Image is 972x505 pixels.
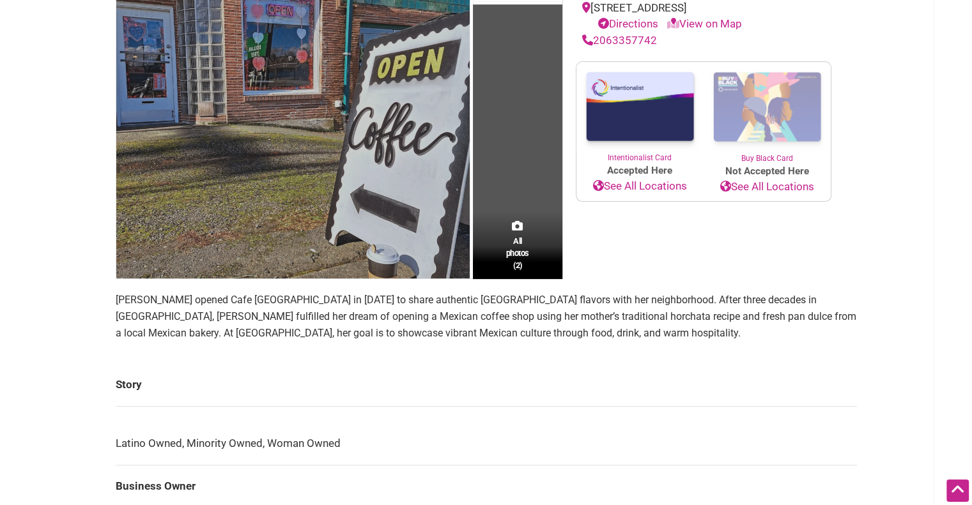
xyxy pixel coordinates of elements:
a: Directions [598,17,658,30]
a: View on Map [667,17,742,30]
a: 2063357742 [582,34,657,47]
a: See All Locations [576,178,704,195]
a: Intentionalist Card [576,62,704,163]
td: Latino Owned, Minority Owned, Woman Owned [116,406,857,465]
img: Intentionalist Card [576,62,704,152]
p: [PERSON_NAME] opened Cafe [GEOGRAPHIC_DATA] in [DATE] to share authentic [GEOGRAPHIC_DATA] flavor... [116,292,857,341]
td: Story [116,364,857,406]
a: See All Locations [704,179,831,195]
span: Not Accepted Here [704,164,831,179]
img: Buy Black Card [704,62,831,153]
div: Scroll Back to Top [946,479,969,502]
span: Accepted Here [576,163,704,178]
a: Buy Black Card [704,62,831,164]
span: All photos (2) [506,235,529,271]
